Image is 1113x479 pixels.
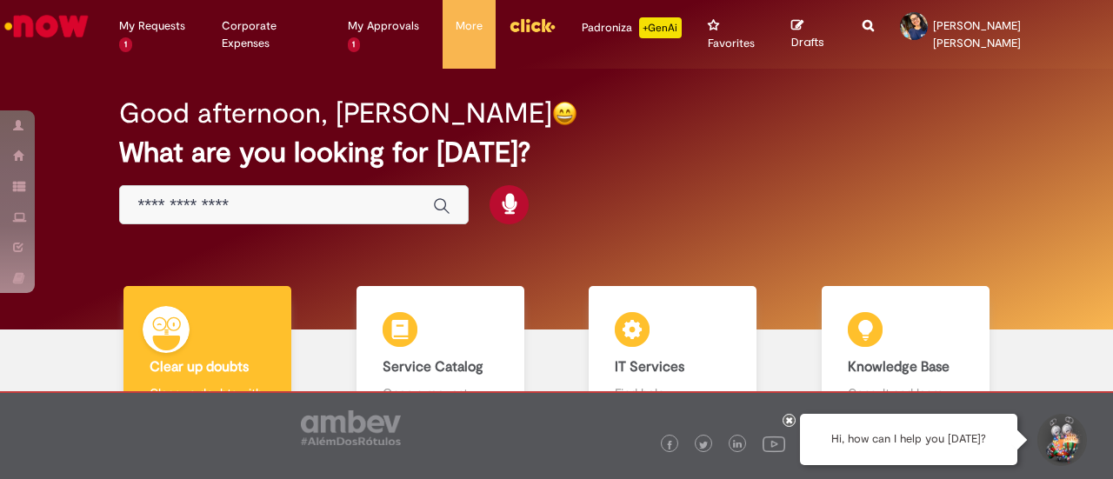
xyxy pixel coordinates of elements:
p: +GenAi [639,17,682,38]
img: logo_footer_twitter.png [699,441,708,449]
p: Clear up doubts with Lupi Assist and Gen AI [150,384,265,436]
span: Corporate Expenses [222,17,321,52]
a: Clear up doubts Clear up doubts with Lupi Assist and Gen AI [91,286,324,454]
p: Open a request [383,384,498,402]
a: Knowledge Base Consult and learn [790,286,1023,454]
b: Service Catalog [383,358,483,376]
h2: What are you looking for [DATE]? [119,137,993,168]
img: logo_footer_linkedin.png [733,440,742,450]
span: 1 [119,37,132,52]
span: My Approvals [348,17,419,35]
img: happy-face.png [552,101,577,126]
a: IT Services Find help [556,286,790,454]
span: Drafts [791,34,824,50]
span: More [456,17,483,35]
b: Knowledge Base [848,358,950,376]
p: Find help [615,384,730,402]
span: [PERSON_NAME] [PERSON_NAME] [933,18,1021,50]
b: IT Services [615,358,684,376]
img: logo_footer_facebook.png [665,441,674,449]
img: ServiceNow [2,9,91,43]
a: Service Catalog Open a request [324,286,557,454]
div: Hi, how can I help you [DATE]? [800,414,1017,465]
div: Padroniza [582,17,682,38]
a: Drafts [791,18,836,50]
h2: Good afternoon, [PERSON_NAME] [119,98,552,129]
span: My Requests [119,17,185,35]
button: Start Support Conversation [1035,414,1087,466]
p: Consult and learn [848,384,963,402]
img: logo_footer_ambev_rotulo_gray.png [301,410,401,445]
img: click_logo_yellow_360x200.png [509,12,556,38]
img: logo_footer_youtube.png [763,432,785,455]
span: Favorites [708,35,755,52]
b: Clear up doubts [150,358,249,376]
span: 1 [348,37,361,52]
